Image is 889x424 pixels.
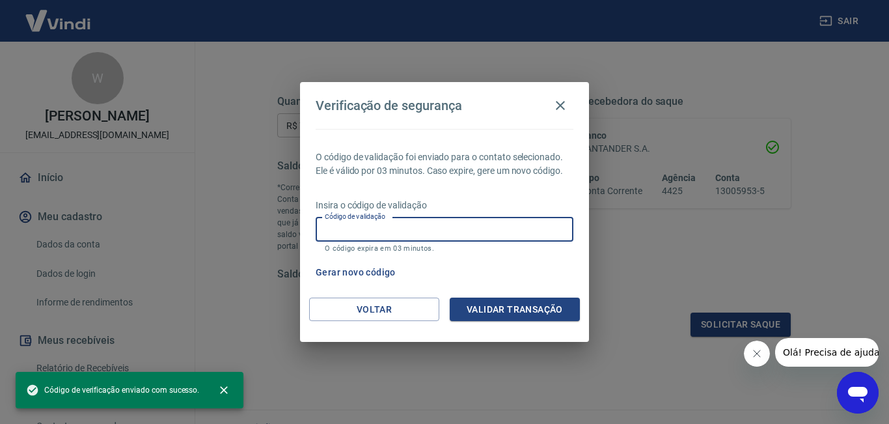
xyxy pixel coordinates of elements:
[325,212,385,221] label: Código de validação
[744,341,770,367] iframe: Fechar mensagem
[210,376,238,404] button: close
[310,261,401,285] button: Gerar novo código
[325,244,564,253] p: O código expira em 03 minutos.
[450,298,580,322] button: Validar transação
[316,98,462,113] h4: Verificação de segurança
[837,372,879,414] iframe: Botão para abrir a janela de mensagens
[8,9,109,20] span: Olá! Precisa de ajuda?
[309,298,439,322] button: Voltar
[775,338,879,367] iframe: Mensagem da empresa
[316,150,573,178] p: O código de validação foi enviado para o contato selecionado. Ele é válido por 03 minutos. Caso e...
[316,199,573,212] p: Insira o código de validação
[26,384,199,397] span: Código de verificação enviado com sucesso.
